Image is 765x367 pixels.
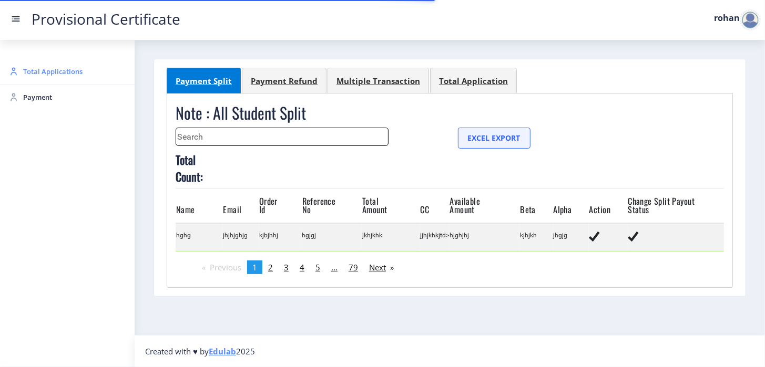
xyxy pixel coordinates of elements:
a: Provisional Certificate [21,14,191,25]
th: Beta [520,188,553,223]
th: Change Split Payout Status [628,188,724,223]
span: 2 [268,262,273,272]
th: Total Amount [362,188,420,223]
td: hgjgj [302,223,362,251]
div: Payment Refund [251,76,318,86]
b: Total Count: [176,151,202,185]
span: Created with ♥ by 2025 [145,346,255,356]
th: Action [589,188,628,223]
span: 5 [315,262,320,272]
td: jkhjkhk [362,223,420,251]
label: rohan [714,14,740,22]
span: Total Applications [23,65,126,78]
th: Alpha [553,188,589,223]
span: Payment [23,91,126,103]
th: Email [223,188,259,223]
td: hghg [176,223,223,251]
td: jhjhjghjg [223,223,259,251]
button: Excel Export [458,128,531,149]
div: Multiple Transaction [336,76,420,86]
input: Search [176,128,389,146]
a: Next page [364,260,399,274]
span: kjhjkh [520,232,537,239]
span: Previous [210,262,241,272]
span: jhgjg [553,232,567,239]
th: Name [176,188,223,223]
div: Total Application [439,76,508,86]
td: jjhjkhkjtd> [420,223,450,251]
th: Available Amount [450,188,520,223]
td: kjbjhhj [259,223,302,251]
th: Reference No [302,188,362,223]
div: Payment Split [176,76,232,86]
span: 79 [349,262,358,272]
span: 3 [284,262,289,272]
th: CC [420,188,450,223]
a: Edulab [209,346,236,356]
h3: Note : All Student Split [176,102,724,123]
span: 1 [252,262,257,272]
th: Order Id [259,188,302,223]
span: 4 [300,262,304,272]
span: ... [331,262,338,272]
td: hjghjhj [450,223,520,251]
ul: Pagination [176,260,724,274]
